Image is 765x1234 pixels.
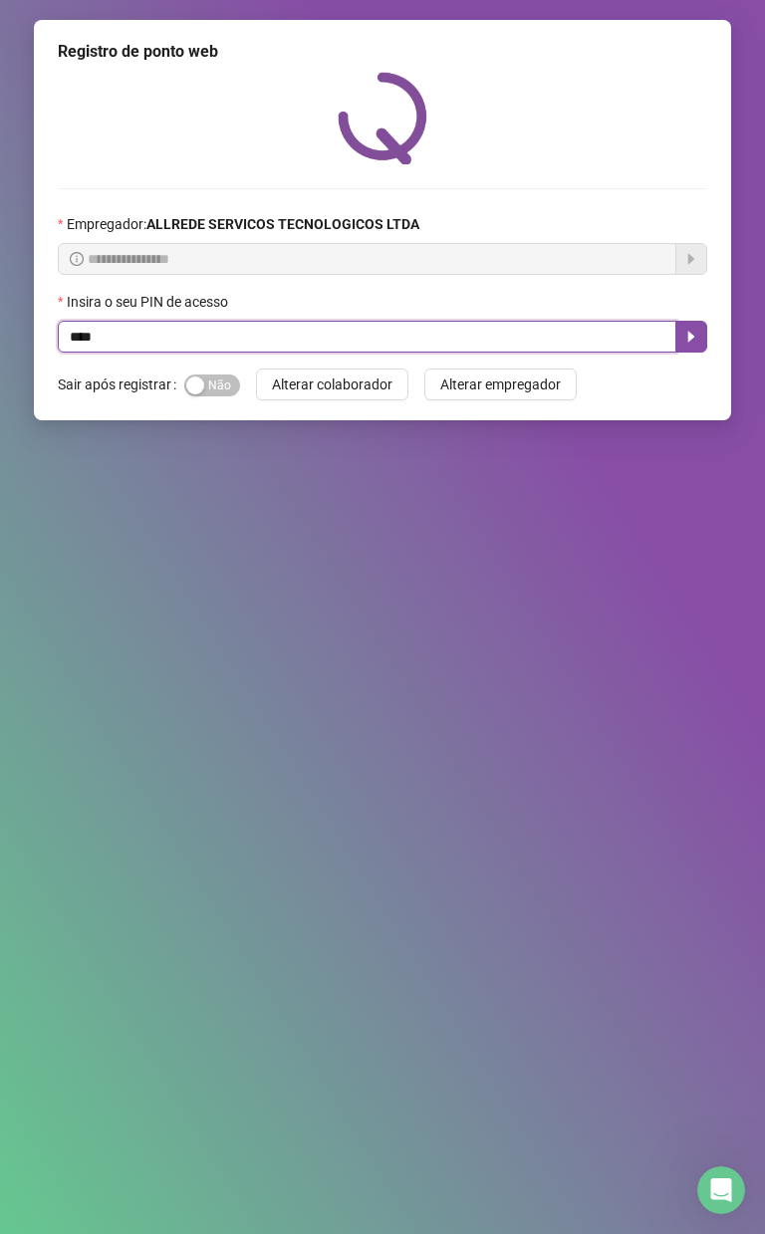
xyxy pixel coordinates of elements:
span: Empregador : [67,213,419,235]
label: Sair após registrar [58,369,184,400]
iframe: Intercom live chat [697,1166,745,1214]
span: Alterar colaborador [272,373,392,395]
span: info-circle [70,252,84,266]
strong: ALLREDE SERVICOS TECNOLOGICOS LTDA [146,216,419,232]
span: caret-right [683,329,699,345]
span: Alterar empregador [440,373,561,395]
label: Insira o seu PIN de acesso [58,291,241,313]
img: QRPoint [338,72,427,164]
div: Registro de ponto web [58,40,707,64]
button: Alterar empregador [424,369,577,400]
button: Alterar colaborador [256,369,408,400]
